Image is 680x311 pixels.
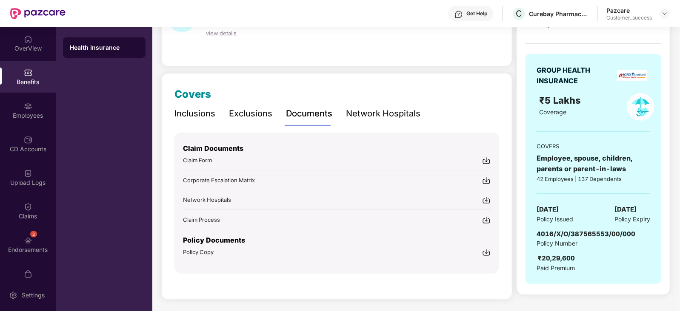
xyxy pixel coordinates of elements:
div: COVERS [537,142,650,150]
div: ₹20,29,600 [538,253,575,263]
img: svg+xml;base64,PHN2ZyBpZD0iVXBsb2FkX0xvZ3MiIGRhdGEtbmFtZT0iVXBsb2FkIExvZ3MiIHhtbG5zPSJodHRwOi8vd3... [24,169,32,178]
p: Policy Documents [183,235,491,246]
div: Network Hospitals [346,107,420,120]
span: Corporate Escalation Matrix [183,177,255,184]
p: Claim Documents [183,143,491,154]
span: view details [206,30,237,37]
div: Customer_success [606,14,652,21]
img: svg+xml;base64,PHN2ZyBpZD0iRG93bmxvYWQtMjR4MjQiIHhtbG5zPSJodHRwOi8vd3d3LnczLm9yZy8yMDAwL3N2ZyIgd2... [482,156,491,165]
img: insurerLogo [617,70,647,81]
img: svg+xml;base64,PHN2ZyBpZD0iSG9tZSIgeG1sbnM9Imh0dHA6Ly93d3cudzMub3JnLzIwMDAvc3ZnIiB3aWR0aD0iMjAiIG... [24,35,32,43]
span: Claim Form [183,157,212,164]
span: Paid Premium [537,263,575,273]
img: svg+xml;base64,PHN2ZyBpZD0iTXlfT3JkZXJzIiBkYXRhLW5hbWU9Ik15IE9yZGVycyIgeG1sbnM9Imh0dHA6Ly93d3cudz... [24,270,32,278]
span: [DATE] [614,204,637,215]
span: ₹5 Lakhs [539,95,583,106]
img: svg+xml;base64,PHN2ZyBpZD0iQ0RfQWNjb3VudHMiIGRhdGEtbmFtZT0iQ0QgQWNjb3VudHMiIHhtbG5zPSJodHRwOi8vd3... [24,136,32,144]
div: Exclusions [229,107,272,120]
div: 42 Employees | 137 Dependents [537,175,650,183]
span: [DATE] [537,204,559,215]
img: svg+xml;base64,PHN2ZyBpZD0iQmVuZWZpdHMiIHhtbG5zPSJodHRwOi8vd3d3LnczLm9yZy8yMDAwL3N2ZyIgd2lkdGg9Ij... [24,68,32,77]
span: Network Hospitals [183,196,231,203]
img: svg+xml;base64,PHN2ZyBpZD0iRW5kb3JzZW1lbnRzIiB4bWxucz0iaHR0cDovL3d3dy53My5vcmcvMjAwMC9zdmciIHdpZH... [24,236,32,245]
img: svg+xml;base64,PHN2ZyBpZD0iSGVscC0zMngzMiIgeG1sbnM9Imh0dHA6Ly93d3cudzMub3JnLzIwMDAvc3ZnIiB3aWR0aD... [454,10,463,19]
img: svg+xml;base64,PHN2ZyBpZD0iRW1wbG95ZWVzIiB4bWxucz0iaHR0cDovL3d3dy53My5vcmcvMjAwMC9zdmciIHdpZHRoPS... [24,102,32,110]
div: Health Insurance [70,43,139,52]
div: GROUP HEALTH INSURANCE [537,65,611,86]
div: Inclusions [174,107,215,120]
span: Policy Number [537,240,577,247]
span: Policy Copy [183,249,214,255]
span: Coverage [539,108,566,116]
img: svg+xml;base64,PHN2ZyBpZD0iRG93bmxvYWQtMjR4MjQiIHhtbG5zPSJodHRwOi8vd3d3LnczLm9yZy8yMDAwL3N2ZyIgd2... [482,248,491,257]
div: 2 [30,231,37,237]
span: Policy Issued [537,215,573,224]
div: Settings [19,291,47,300]
span: 4016/X/O/387565553/00/000 [537,230,635,238]
img: policyIcon [627,93,654,121]
img: New Pazcare Logo [10,8,66,19]
span: Claim Process [183,216,220,223]
img: svg+xml;base64,PHN2ZyBpZD0iRG93bmxvYWQtMjR4MjQiIHhtbG5zPSJodHRwOi8vd3d3LnczLm9yZy8yMDAwL3N2ZyIgd2... [482,176,491,185]
div: Pazcare [606,6,652,14]
img: svg+xml;base64,PHN2ZyBpZD0iU2V0dGluZy0yMHgyMCIgeG1sbnM9Imh0dHA6Ly93d3cudzMub3JnLzIwMDAvc3ZnIiB3aW... [9,291,17,300]
img: svg+xml;base64,PHN2ZyBpZD0iRG93bmxvYWQtMjR4MjQiIHhtbG5zPSJodHRwOi8vd3d3LnczLm9yZy8yMDAwL3N2ZyIgd2... [482,216,491,224]
div: Get Help [466,10,487,17]
img: svg+xml;base64,PHN2ZyBpZD0iRHJvcGRvd24tMzJ4MzIiIHhtbG5zPSJodHRwOi8vd3d3LnczLm9yZy8yMDAwL3N2ZyIgd2... [661,10,668,17]
img: svg+xml;base64,PHN2ZyBpZD0iQ2xhaW0iIHhtbG5zPSJodHRwOi8vd3d3LnczLm9yZy8yMDAwL3N2ZyIgd2lkdGg9IjIwIi... [24,203,32,211]
div: Employee, spouse, children, parents or parent-in-laws [537,153,650,174]
div: Curebay Pharmacy Private Limited [529,10,589,18]
span: Covers [174,88,211,100]
img: svg+xml;base64,PHN2ZyBpZD0iRG93bmxvYWQtMjR4MjQiIHhtbG5zPSJodHRwOi8vd3d3LnczLm9yZy8yMDAwL3N2ZyIgd2... [482,196,491,204]
span: Policy Expiry [614,215,650,224]
div: Documents [286,107,332,120]
span: C [516,8,522,19]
